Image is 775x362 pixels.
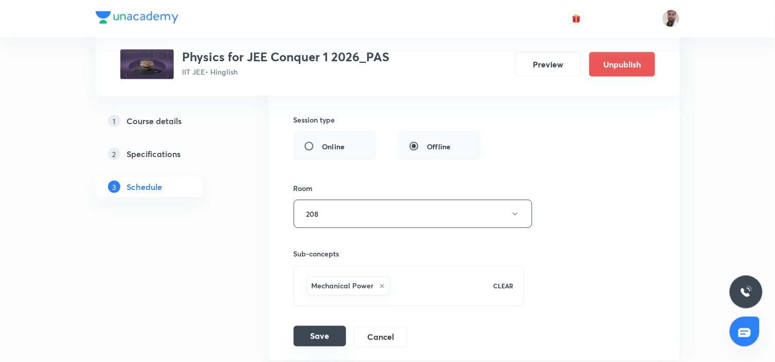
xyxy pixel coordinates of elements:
h5: Schedule [127,181,162,193]
img: 22e36817bbd04ec4bcee77c0ad6d7cae.jpg [120,49,174,79]
a: 2Specifications [96,144,236,164]
button: Save [294,326,346,347]
p: 3 [108,181,120,193]
h6: Room [294,183,313,194]
a: 1Course details [96,111,236,131]
img: ttu [740,286,752,298]
h6: Sub-concepts [294,249,525,260]
p: 1 [108,115,120,127]
button: 208 [294,200,532,228]
h5: Course details [127,115,182,127]
img: SHAHNAWAZ AHMAD [662,10,680,27]
h3: Physics for JEE Conquer 1 2026_PAS [182,49,389,64]
img: avatar [572,14,581,23]
button: Unpublish [589,52,655,77]
button: Cancel [354,327,407,348]
img: Company Logo [96,11,178,24]
h5: Specifications [127,148,181,160]
button: Preview [515,52,581,77]
p: IIT JEE • Hinglish [182,66,389,77]
button: avatar [568,10,585,27]
h6: Session type [294,114,335,125]
h6: Mechanical Power [312,281,374,291]
p: 2 [108,148,120,160]
p: CLEAR [493,282,513,291]
a: Company Logo [96,11,178,26]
